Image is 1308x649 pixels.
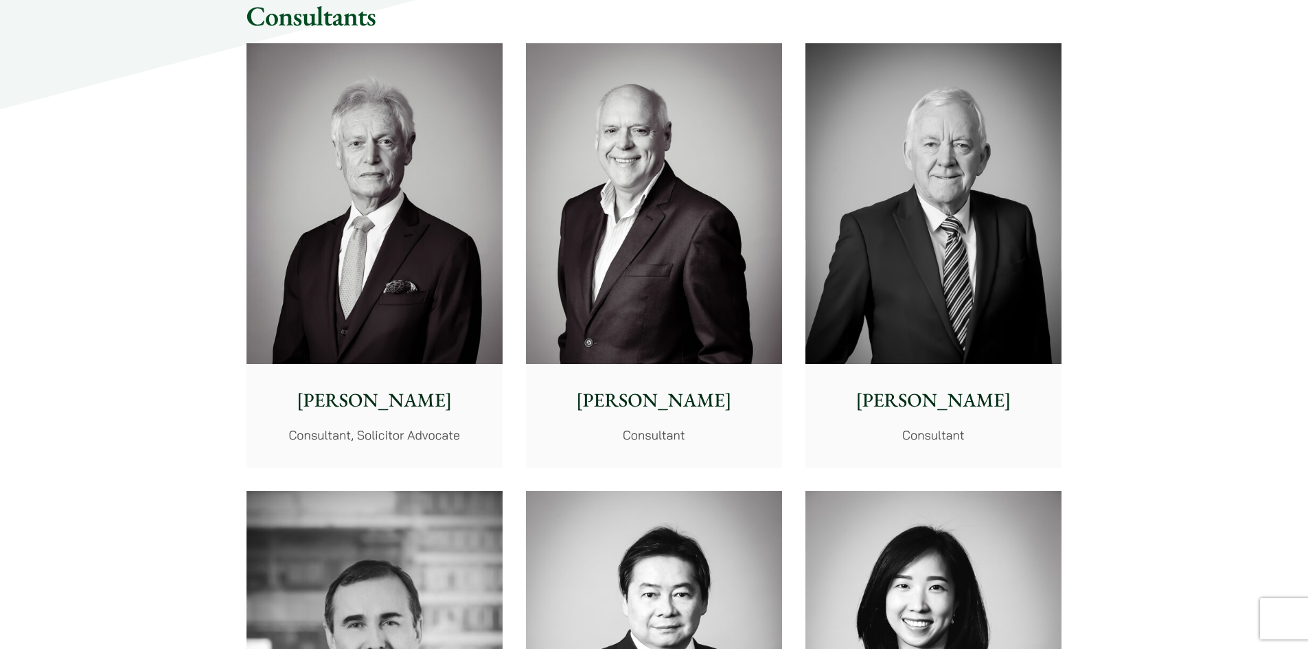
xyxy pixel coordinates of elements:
[537,386,771,415] p: [PERSON_NAME]
[246,43,503,468] a: [PERSON_NAME] Consultant, Solicitor Advocate
[257,426,492,444] p: Consultant, Solicitor Advocate
[805,43,1062,468] a: [PERSON_NAME] Consultant
[816,386,1051,415] p: [PERSON_NAME]
[257,386,492,415] p: [PERSON_NAME]
[537,426,771,444] p: Consultant
[816,426,1051,444] p: Consultant
[526,43,782,468] a: [PERSON_NAME] Consultant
